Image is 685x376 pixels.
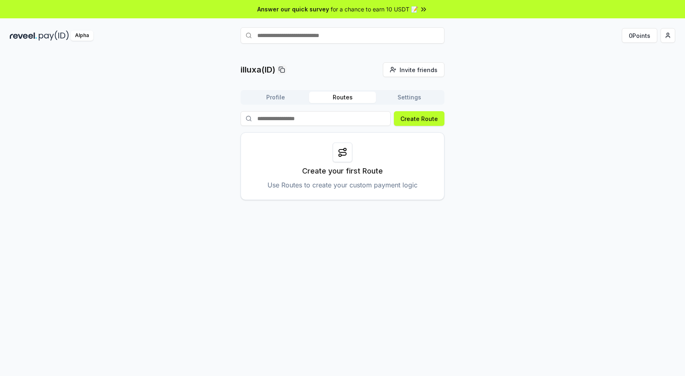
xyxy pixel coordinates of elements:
[71,31,93,41] div: Alpha
[302,165,383,177] p: Create your first Route
[242,92,309,103] button: Profile
[622,28,657,43] button: 0Points
[331,5,418,13] span: for a chance to earn 10 USDT 📝
[241,64,275,75] p: illuxa(ID)
[394,111,444,126] button: Create Route
[309,92,376,103] button: Routes
[400,66,438,74] span: Invite friends
[383,62,444,77] button: Invite friends
[10,31,37,41] img: reveel_dark
[267,180,418,190] p: Use Routes to create your custom payment logic
[257,5,329,13] span: Answer our quick survey
[39,31,69,41] img: pay_id
[376,92,443,103] button: Settings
